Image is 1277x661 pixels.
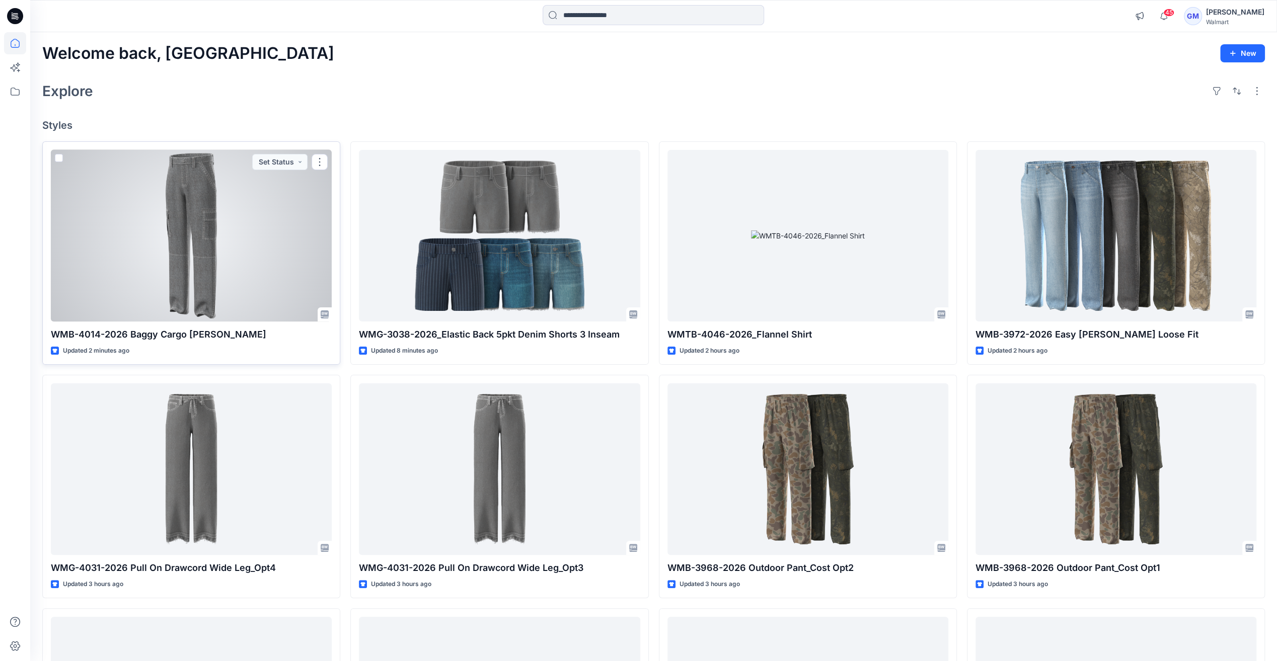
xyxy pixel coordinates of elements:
p: Updated 2 hours ago [680,346,739,356]
p: Updated 2 minutes ago [63,346,129,356]
p: Updated 8 minutes ago [371,346,438,356]
a: WMB-4014-2026 Baggy Cargo Jean [51,150,332,321]
div: [PERSON_NAME] [1206,6,1264,18]
span: 45 [1163,9,1174,17]
p: Updated 2 hours ago [988,346,1047,356]
p: Updated 3 hours ago [680,579,740,590]
p: Updated 3 hours ago [988,579,1048,590]
h2: Explore [42,83,93,99]
p: WMB-3968-2026 Outdoor Pant_Cost Opt1 [975,561,1256,575]
a: WMB-3968-2026 Outdoor Pant_Cost Opt2 [667,383,948,555]
p: WMG-3038-2026_Elastic Back 5pkt Denim Shorts 3 Inseam [359,327,640,342]
p: WMB-4014-2026 Baggy Cargo [PERSON_NAME] [51,327,332,342]
p: WMTB-4046-2026_Flannel Shirt [667,327,948,342]
div: GM [1184,7,1202,25]
p: Updated 3 hours ago [371,579,431,590]
p: Updated 3 hours ago [63,579,123,590]
p: WMG-4031-2026 Pull On Drawcord Wide Leg_Opt3 [359,561,640,575]
h4: Styles [42,119,1265,131]
button: New [1220,44,1265,62]
h2: Welcome back, [GEOGRAPHIC_DATA] [42,44,334,63]
div: Walmart [1206,18,1264,26]
a: WMTB-4046-2026_Flannel Shirt [667,150,948,321]
p: WMB-3972-2026 Easy [PERSON_NAME] Loose Fit [975,327,1256,342]
a: WMG-4031-2026 Pull On Drawcord Wide Leg_Opt3 [359,383,640,555]
a: WMB-3972-2026 Easy Carpenter Loose Fit [975,150,1256,321]
a: WMB-3968-2026 Outdoor Pant_Cost Opt1 [975,383,1256,555]
p: WMG-4031-2026 Pull On Drawcord Wide Leg_Opt4 [51,561,332,575]
p: WMB-3968-2026 Outdoor Pant_Cost Opt2 [667,561,948,575]
a: WMG-3038-2026_Elastic Back 5pkt Denim Shorts 3 Inseam [359,150,640,321]
a: WMG-4031-2026 Pull On Drawcord Wide Leg_Opt4 [51,383,332,555]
